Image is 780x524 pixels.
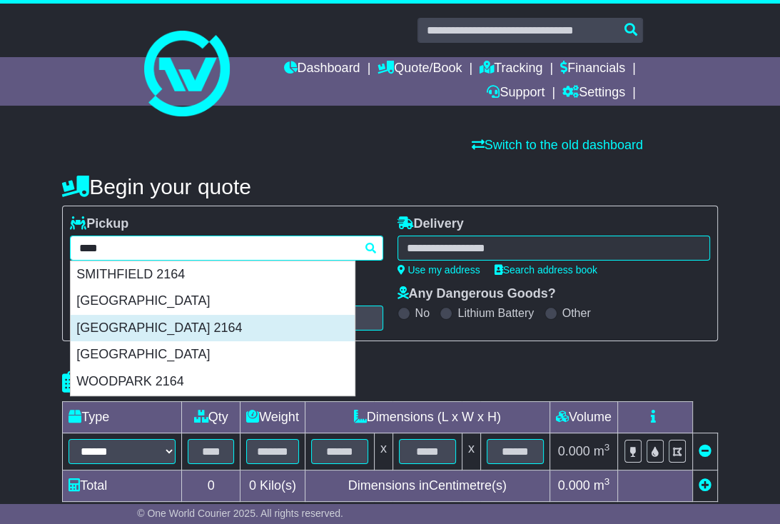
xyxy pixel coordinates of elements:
[70,216,128,232] label: Pickup
[558,444,590,458] span: 0.000
[137,508,343,519] span: © One World Courier 2025. All rights reserved.
[374,433,392,470] td: x
[70,236,383,261] typeahead: Please provide city
[249,478,256,493] span: 0
[604,476,610,487] sup: 3
[558,478,590,493] span: 0.000
[71,368,355,395] div: WOODPARK 2164
[240,402,305,433] td: Weight
[305,402,549,433] td: Dimensions (L x W x H)
[594,478,610,493] span: m
[378,57,462,81] a: Quote/Book
[305,470,549,502] td: Dimensions in Centimetre(s)
[182,402,240,433] td: Qty
[699,478,711,493] a: Add new item
[62,175,718,198] h4: Begin your quote
[415,306,430,320] label: No
[562,306,591,320] label: Other
[283,57,360,81] a: Dashboard
[397,216,464,232] label: Delivery
[71,288,355,315] div: [GEOGRAPHIC_DATA]
[182,470,240,502] td: 0
[71,315,355,342] div: [GEOGRAPHIC_DATA] 2164
[63,470,182,502] td: Total
[487,81,545,106] a: Support
[472,138,643,152] a: Switch to the old dashboard
[562,81,625,106] a: Settings
[397,286,556,302] label: Any Dangerous Goods?
[71,341,355,368] div: [GEOGRAPHIC_DATA]
[549,402,617,433] td: Volume
[457,306,534,320] label: Lithium Battery
[604,442,610,453] sup: 3
[62,371,241,394] h4: Package details |
[699,444,711,458] a: Remove this item
[495,264,597,276] a: Search address book
[560,57,625,81] a: Financials
[594,444,610,458] span: m
[240,470,305,502] td: Kilo(s)
[480,57,542,81] a: Tracking
[397,264,480,276] a: Use my address
[63,402,182,433] td: Type
[71,261,355,288] div: SMITHFIELD 2164
[462,433,480,470] td: x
